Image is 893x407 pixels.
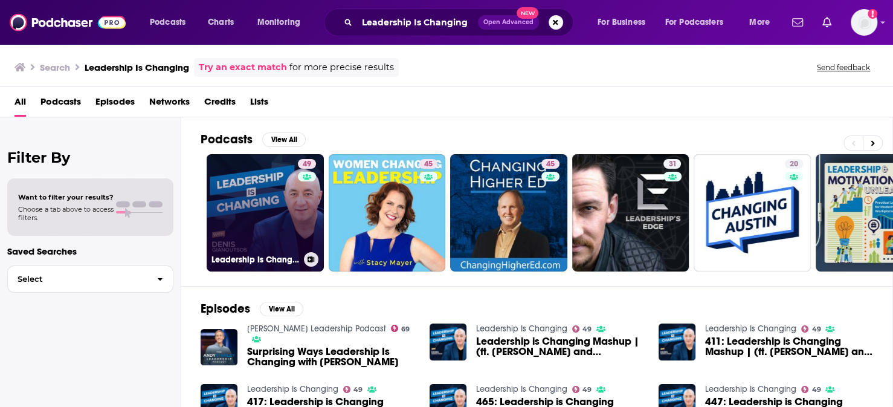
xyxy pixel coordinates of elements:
span: For Business [598,14,645,31]
a: Try an exact match [199,60,287,74]
button: Open AdvancedNew [478,15,539,30]
img: User Profile [851,9,877,36]
a: Leadership Is Changing [705,384,796,394]
a: Charts [200,13,241,32]
span: 411: Leadership is Changing Mashup | (ft. [PERSON_NAME] and [PERSON_NAME][MEDICAL_DATA]) [705,336,873,357]
button: open menu [249,13,316,32]
a: 45 [419,159,437,169]
button: open menu [741,13,785,32]
div: Search podcasts, credits, & more... [335,8,585,36]
h3: Leadership Is Changing [211,255,299,265]
img: Surprising Ways Leadership Is Changing with Clay Scroggins [201,329,237,366]
a: 20 [694,154,811,272]
a: 31 [572,154,689,272]
span: Choose a tab above to access filters. [18,205,114,222]
a: 31 [663,159,681,169]
span: 49 [582,387,592,392]
a: Episodes [95,92,135,117]
a: Networks [149,92,190,117]
a: Andy Stanley Leadership Podcast [247,324,386,334]
a: EpisodesView All [201,301,303,316]
button: View All [260,302,303,316]
a: Surprising Ways Leadership Is Changing with Clay Scroggins [247,347,415,367]
span: 49 [811,327,820,332]
button: Send feedback [813,62,874,73]
a: 69 [391,325,410,332]
span: 49 [582,327,592,332]
a: Leadership Is Changing [476,384,567,394]
a: Leadership Is Changing [705,324,796,334]
a: Lists [250,92,268,117]
span: Leadership is Changing Mashup | (ft. [PERSON_NAME] and [PERSON_NAME]) [476,336,644,357]
a: All [15,92,26,117]
a: Leadership is Changing Mashup | (ft. Andrew Cordle and Chris Rollins) [476,336,644,357]
span: Logged in as TESSWOODSPR [851,9,877,36]
span: 69 [401,327,410,332]
span: 49 [353,387,363,392]
img: Podchaser - Follow, Share and Rate Podcasts [10,11,126,34]
span: 49 [303,158,311,171]
button: open menu [141,13,201,32]
h3: Search [40,62,70,73]
a: 49 [801,325,821,333]
a: 49 [343,386,363,393]
span: Open Advanced [483,19,534,25]
span: Select [8,275,147,283]
button: open menu [589,13,660,32]
a: 49 [298,159,316,169]
span: Monitoring [257,14,300,31]
span: Want to filter your results? [18,193,114,201]
span: 45 [424,158,433,171]
a: PodcastsView All [201,132,306,147]
a: 411: Leadership is Changing Mashup | (ft. David Cummings and Ajay Bal) [705,336,873,357]
button: Select [7,265,173,293]
span: 31 [668,158,676,171]
span: 45 [546,158,555,171]
p: Saved Searches [7,246,173,257]
span: 20 [790,158,798,171]
a: 45 [450,154,567,272]
img: 411: Leadership is Changing Mashup | (ft. David Cummings and Ajay Bal) [659,324,695,360]
span: 49 [811,387,820,392]
a: 49Leadership Is Changing [207,154,324,272]
button: Show profile menu [851,9,877,36]
a: 45 [541,159,559,169]
span: Charts [208,14,234,31]
svg: Add a profile image [868,9,877,19]
a: 49 [572,325,592,333]
button: View All [262,132,306,147]
img: Leadership is Changing Mashup | (ft. Andrew Cordle and Chris Rollins) [430,324,466,360]
a: 45 [329,154,446,272]
button: open menu [657,13,741,32]
a: Leadership Is Changing [476,324,567,334]
h3: Leadership Is Changing [85,62,189,73]
input: Search podcasts, credits, & more... [357,13,478,32]
a: 49 [801,386,821,393]
a: Show notifications dropdown [817,12,836,33]
h2: Filter By [7,149,173,166]
a: Leadership Is Changing [247,384,338,394]
span: For Podcasters [665,14,723,31]
span: More [749,14,770,31]
span: Podcasts [150,14,185,31]
a: Show notifications dropdown [787,12,808,33]
a: 20 [785,159,803,169]
span: New [517,7,538,19]
a: Podcasts [40,92,81,117]
span: for more precise results [289,60,394,74]
span: Surprising Ways Leadership Is Changing with [PERSON_NAME] [247,347,415,367]
a: 49 [572,386,592,393]
a: Credits [204,92,236,117]
h2: Episodes [201,301,250,316]
h2: Podcasts [201,132,253,147]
